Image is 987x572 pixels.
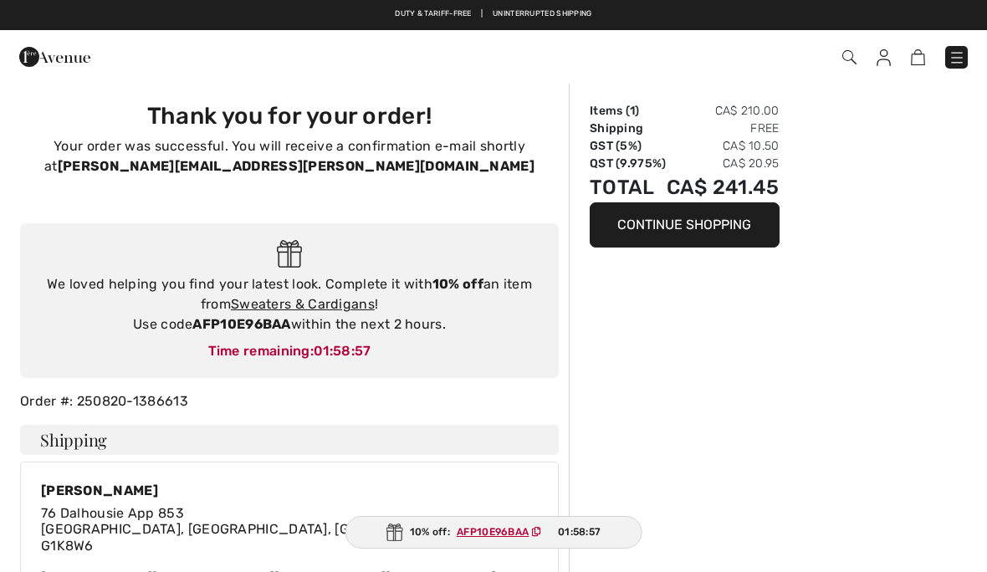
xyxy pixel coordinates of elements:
[590,155,667,172] td: QST (9.975%)
[667,102,780,120] td: CA$ 210.00
[30,136,549,176] p: Your order was successful. You will receive a confirmation e-mail shortly at
[58,158,534,174] strong: [PERSON_NAME][EMAIL_ADDRESS][PERSON_NAME][DOMAIN_NAME]
[590,102,667,120] td: Items ( )
[667,172,780,202] td: CA$ 241.45
[30,102,549,130] h3: Thank you for your order!
[37,274,542,335] div: We loved helping you find your latest look. Complete it with an item from ! Use code within the n...
[19,40,90,74] img: 1ère Avenue
[231,296,375,312] a: Sweaters & Cardigans
[667,120,780,137] td: Free
[667,137,780,155] td: CA$ 10.50
[277,240,303,268] img: Gift.svg
[10,391,569,411] div: Order #: 250820-1386613
[911,49,925,65] img: Shopping Bag
[558,524,601,539] span: 01:58:57
[37,341,542,361] div: Time remaining:
[41,505,475,553] span: 76 Dalhousie App 853 [GEOGRAPHIC_DATA], [GEOGRAPHIC_DATA], [GEOGRAPHIC_DATA] G1K8W6
[41,483,496,498] div: [PERSON_NAME]
[386,523,403,541] img: Gift.svg
[345,516,642,549] div: 10% off:
[192,316,290,332] strong: AFP10E96BAA
[590,172,667,202] td: Total
[590,137,667,155] td: GST (5%)
[590,120,667,137] td: Shipping
[432,276,483,292] strong: 10% off
[19,48,90,64] a: 1ère Avenue
[877,49,891,66] img: My Info
[314,343,371,359] span: 01:58:57
[457,526,529,538] ins: AFP10E96BAA
[667,155,780,172] td: CA$ 20.95
[590,202,780,248] button: Continue Shopping
[20,425,559,455] h4: Shipping
[949,49,965,66] img: Menu
[842,50,857,64] img: Search
[630,104,635,118] span: 1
